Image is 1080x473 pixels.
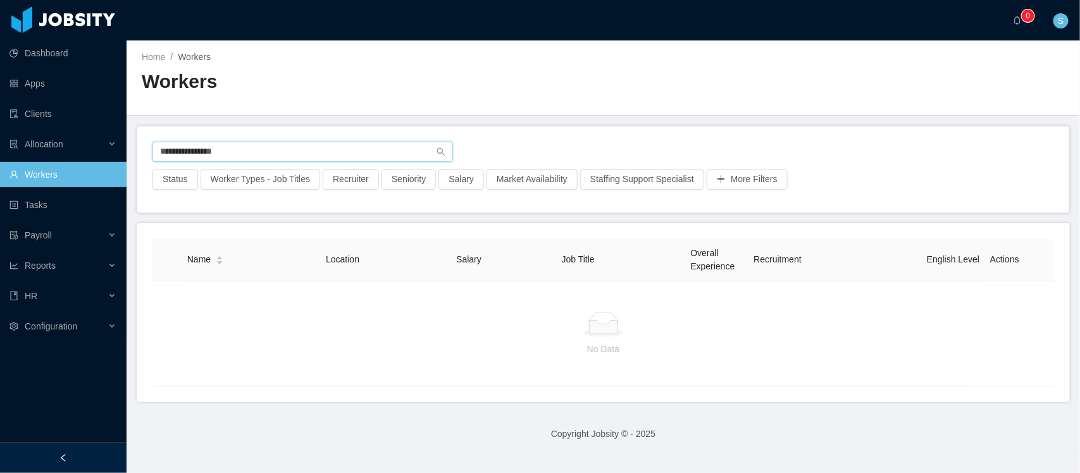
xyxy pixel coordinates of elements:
[162,342,1045,356] p: No Data
[25,291,37,301] span: HR
[216,259,223,263] i: icon: caret-down
[25,139,63,149] span: Allocation
[437,147,445,156] i: icon: search
[9,322,18,331] i: icon: setting
[487,169,578,190] button: Market Availability
[382,169,436,190] button: Seniority
[142,52,165,62] a: Home
[323,169,379,190] button: Recruiter
[562,254,595,264] span: Job Title
[1022,9,1034,22] sup: 0
[9,71,116,96] a: icon: appstoreApps
[9,162,116,187] a: icon: userWorkers
[142,69,604,95] h2: Workers
[9,101,116,126] a: icon: auditClients
[9,231,18,240] i: icon: file-protect
[216,255,223,259] i: icon: caret-up
[9,192,116,218] a: icon: profileTasks
[25,261,56,271] span: Reports
[326,254,359,264] span: Location
[25,230,52,240] span: Payroll
[152,169,198,190] button: Status
[201,169,320,190] button: Worker Types - Job Titles
[1058,13,1064,28] span: S
[580,169,704,190] button: Staffing Support Specialist
[9,292,18,300] i: icon: book
[690,248,735,271] span: Overall Experience
[1013,16,1022,25] i: icon: bell
[187,253,211,266] span: Name
[9,40,116,66] a: icon: pie-chartDashboard
[9,140,18,149] i: icon: solution
[178,52,211,62] span: Workers
[25,321,77,331] span: Configuration
[170,52,173,62] span: /
[707,169,788,190] button: icon: plusMore Filters
[127,412,1080,456] footer: Copyright Jobsity © - 2025
[927,254,979,264] span: English Level
[216,254,223,263] div: Sort
[990,254,1019,264] span: Actions
[9,261,18,270] i: icon: line-chart
[438,169,484,190] button: Salary
[456,254,481,264] span: Salary
[754,254,801,264] span: Recruitment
